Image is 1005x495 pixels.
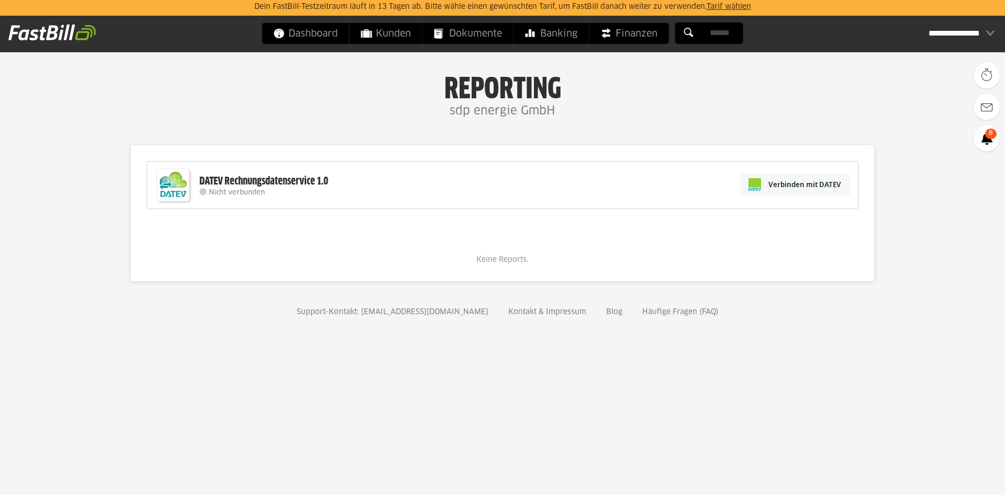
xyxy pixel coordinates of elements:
img: pi-datev-logo-farbig-24.svg [749,178,761,191]
img: fastbill_logo_white.png [8,24,96,41]
a: Support-Kontakt: [EMAIL_ADDRESS][DOMAIN_NAME] [293,308,492,316]
iframe: Öffnet ein Widget, in dem Sie weitere Informationen finden [924,464,995,490]
a: Kunden [350,23,422,44]
span: Dokumente [434,23,502,44]
h1: Reporting [105,74,900,101]
span: Kunden [361,23,411,44]
span: 8 [985,129,997,139]
span: Nicht verbunden [209,189,265,196]
div: DATEV Rechnungsdatenservice 1.0 [199,175,328,188]
span: Keine Reports. [476,256,529,263]
a: Dokumente [423,23,513,44]
a: Banking [514,23,589,44]
a: Kontakt & Impressum [505,308,590,316]
a: Dashboard [262,23,349,44]
a: Finanzen [589,23,669,44]
a: Tarif wählen [707,3,751,10]
img: DATEV-Datenservice Logo [152,164,194,206]
a: Verbinden mit DATEV [740,174,850,195]
span: Verbinden mit DATEV [768,179,841,190]
a: Häufige Fragen (FAQ) [639,308,722,316]
span: Dashboard [274,23,338,44]
span: Banking [526,23,577,44]
span: Finanzen [601,23,657,44]
a: Blog [602,308,626,316]
a: 8 [974,125,1000,152]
